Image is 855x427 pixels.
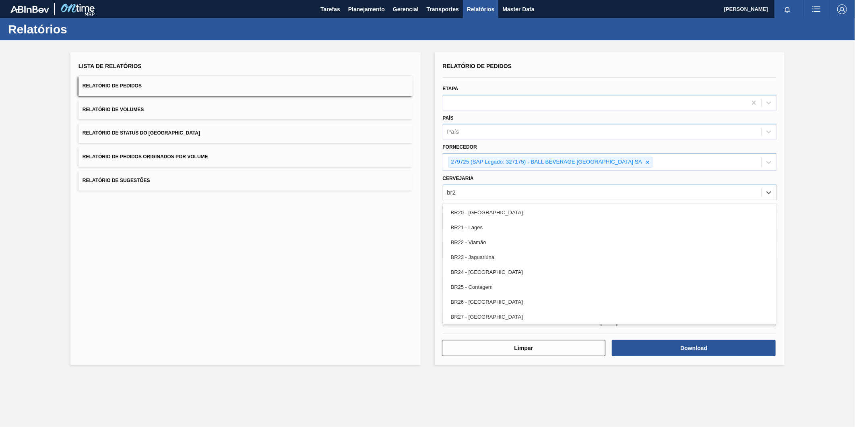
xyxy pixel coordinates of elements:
[774,4,800,15] button: Notificações
[393,4,419,14] span: Gerencial
[443,250,777,265] div: BR23 - Jaguariúna
[812,4,821,14] img: userActions
[442,340,606,356] button: Limpar
[447,129,459,135] div: País
[83,130,200,136] span: Relatório de Status do [GEOGRAPHIC_DATA]
[78,63,142,69] span: Lista de Relatórios
[8,25,151,34] h1: Relatórios
[78,147,413,167] button: Relatório de Pedidos Originados por Volume
[837,4,847,14] img: Logout
[78,171,413,191] button: Relatório de Sugestões
[443,294,777,309] div: BR26 - [GEOGRAPHIC_DATA]
[348,4,385,14] span: Planejamento
[443,309,777,324] div: BR27 - [GEOGRAPHIC_DATA]
[427,4,459,14] span: Transportes
[443,115,454,121] label: País
[443,63,512,69] span: Relatório de Pedidos
[612,340,776,356] button: Download
[502,4,534,14] span: Master Data
[78,123,413,143] button: Relatório de Status do [GEOGRAPHIC_DATA]
[443,86,458,91] label: Etapa
[467,4,494,14] span: Relatórios
[10,6,49,13] img: TNhmsLtSVTkK8tSr43FrP2fwEKptu5GPRR3wAAAABJRU5ErkJggg==
[443,235,777,250] div: BR22 - Viamão
[443,205,777,220] div: BR20 - [GEOGRAPHIC_DATA]
[443,280,777,294] div: BR25 - Contagem
[443,144,477,150] label: Fornecedor
[443,176,474,181] label: Cervejaria
[83,83,142,89] span: Relatório de Pedidos
[443,220,777,235] div: BR21 - Lages
[78,100,413,120] button: Relatório de Volumes
[443,265,777,280] div: BR24 - [GEOGRAPHIC_DATA]
[83,178,150,183] span: Relatório de Sugestões
[449,157,644,167] div: 279725 (SAP Legado: 327175) - BALL BEVERAGE [GEOGRAPHIC_DATA] SA
[83,154,208,160] span: Relatório de Pedidos Originados por Volume
[83,107,144,112] span: Relatório de Volumes
[320,4,340,14] span: Tarefas
[78,76,413,96] button: Relatório de Pedidos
